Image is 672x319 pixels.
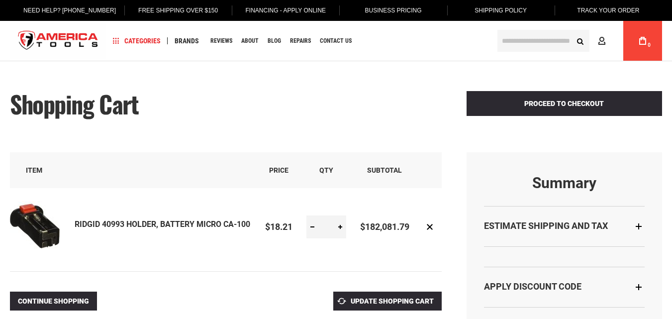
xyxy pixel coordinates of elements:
[286,34,315,48] a: Repairs
[75,219,250,229] a: RIDGID 40993 HOLDER, BATTERY MICRO CA-100
[467,91,662,116] button: Proceed to Checkout
[484,220,608,231] strong: Estimate Shipping and Tax
[315,34,356,48] a: Contact Us
[206,34,237,48] a: Reviews
[484,281,581,292] strong: Apply Discount Code
[26,166,42,174] span: Item
[333,292,442,311] button: Update Shopping Cart
[10,292,97,311] a: Continue Shopping
[10,22,106,60] a: store logo
[290,38,311,44] span: Repairs
[108,34,165,48] a: Categories
[648,42,651,48] span: 0
[210,38,232,44] span: Reviews
[571,31,589,50] button: Search
[263,34,286,48] a: Blog
[113,37,161,44] span: Categories
[241,38,259,44] span: About
[320,38,352,44] span: Contact Us
[475,7,527,14] span: Shipping Policy
[524,100,604,107] span: Proceed to Checkout
[351,297,434,305] span: Update Shopping Cart
[360,221,409,232] span: $182,081.79
[319,166,333,174] span: Qty
[10,201,75,253] a: RIDGID 40993 HOLDER, BATTERY MICRO CA-100
[18,297,89,305] span: Continue Shopping
[265,221,292,232] span: $18.21
[175,37,199,44] span: Brands
[268,38,281,44] span: Blog
[10,22,106,60] img: America Tools
[10,201,60,251] img: RIDGID 40993 HOLDER, BATTERY MICRO CA-100
[237,34,263,48] a: About
[170,34,203,48] a: Brands
[367,166,402,174] span: Subtotal
[484,175,645,191] strong: Summary
[269,166,288,174] span: Price
[10,86,138,121] span: Shopping Cart
[633,21,652,61] a: 0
